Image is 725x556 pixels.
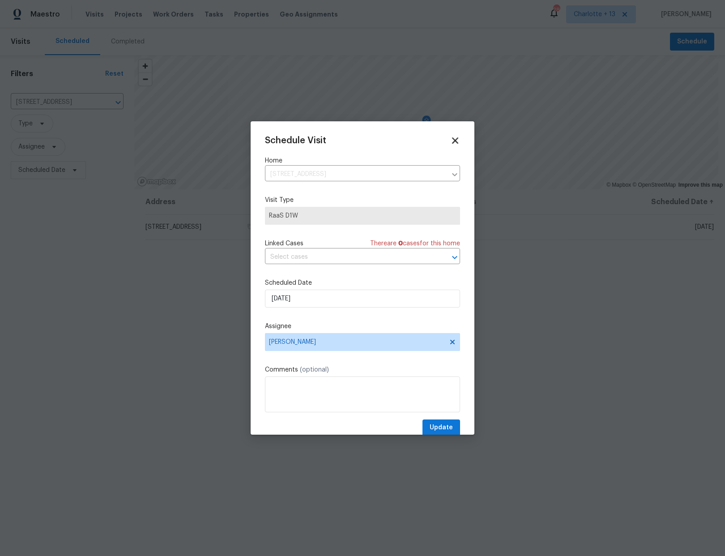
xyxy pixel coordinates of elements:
[370,239,460,248] span: There are case s for this home
[265,167,447,181] input: Enter in an address
[430,422,453,433] span: Update
[265,322,460,331] label: Assignee
[265,290,460,308] input: M/D/YYYY
[265,278,460,287] label: Scheduled Date
[448,251,461,264] button: Open
[265,136,326,145] span: Schedule Visit
[265,156,460,165] label: Home
[265,250,435,264] input: Select cases
[398,240,403,247] span: 0
[422,419,460,436] button: Update
[269,338,444,346] span: [PERSON_NAME]
[300,367,329,373] span: (optional)
[269,211,456,220] span: RaaS D1W
[265,365,460,374] label: Comments
[265,196,460,205] label: Visit Type
[450,135,460,145] span: Close
[265,239,303,248] span: Linked Cases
